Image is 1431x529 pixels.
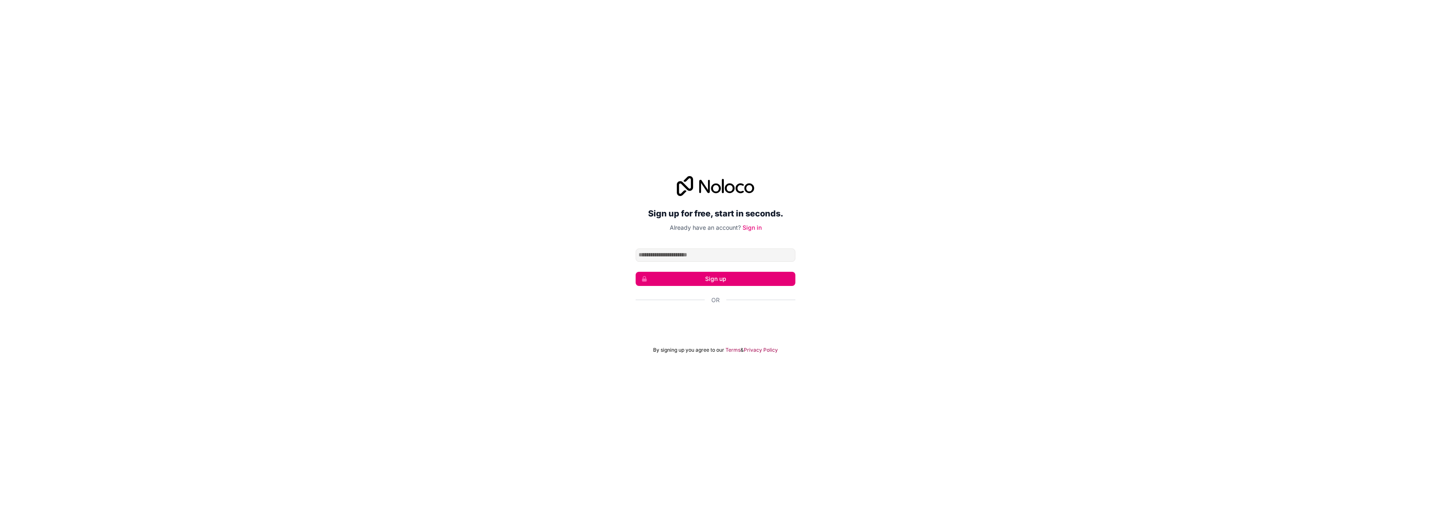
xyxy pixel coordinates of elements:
span: Already have an account? [670,224,741,231]
a: Sign in [743,224,762,231]
span: & [740,347,744,353]
span: By signing up you agree to our [653,347,724,353]
button: Sign up [636,272,795,286]
input: Email address [636,248,795,262]
a: Privacy Policy [744,347,778,353]
a: Terms [725,347,740,353]
span: Or [711,296,720,304]
h2: Sign up for free, start in seconds. [636,206,795,221]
